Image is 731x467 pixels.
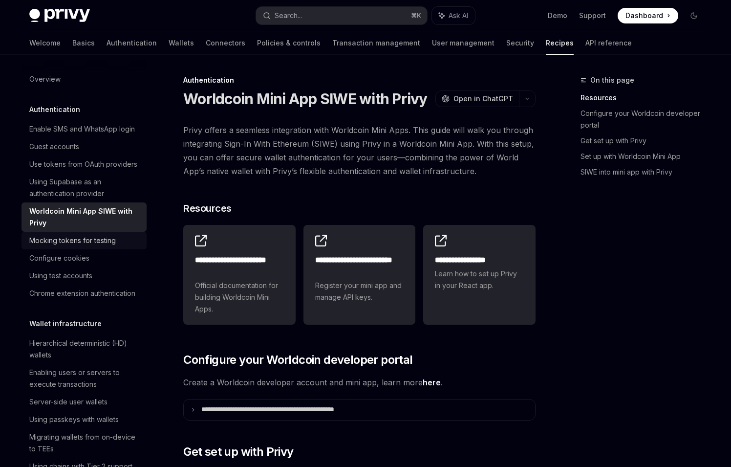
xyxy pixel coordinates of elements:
[256,7,427,24] button: Search...⌘K
[580,133,709,149] a: Get set up with Privy
[29,9,90,22] img: dark logo
[107,31,157,55] a: Authentication
[206,31,245,55] a: Connectors
[29,176,141,200] div: Using Supabase as an authentication provider
[29,337,141,361] div: Hierarchical deterministic (HD) wallets
[332,31,420,55] a: Transaction management
[29,396,107,408] div: Server-side user wallets
[432,7,475,24] button: Ask AI
[546,31,574,55] a: Recipes
[21,138,147,156] a: Guest accounts
[29,104,80,115] h5: Authentication
[21,156,147,173] a: Use tokens from OAuth providers
[21,70,147,88] a: Overview
[432,31,494,55] a: User management
[169,31,194,55] a: Wallets
[21,120,147,138] a: Enable SMS and WhatsApp login
[21,232,147,249] a: Mocking tokens for testing
[275,10,302,22] div: Search...
[580,164,709,180] a: SIWE into mini app with Privy
[21,249,147,267] a: Configure cookies
[72,31,95,55] a: Basics
[29,158,137,170] div: Use tokens from OAuth providers
[29,288,135,299] div: Chrome extension authentication
[315,280,404,303] span: Register your mini app and manage API keys.
[29,367,141,390] div: Enabling users or servers to execute transactions
[21,411,147,428] a: Using passkeys with wallets
[183,123,536,178] span: Privy offers a seamless integration with Worldcoin Mini Apps. This guide will walk you through in...
[21,173,147,202] a: Using Supabase as an authentication provider
[257,31,321,55] a: Policies & controls
[548,11,567,21] a: Demo
[21,364,147,393] a: Enabling users or servers to execute transactions
[618,8,678,23] a: Dashboard
[183,376,536,389] span: Create a Worldcoin developer account and mini app, learn more .
[21,334,147,364] a: Hierarchical deterministic (HD) wallets
[29,205,141,229] div: Worldcoin Mini App SIWE with Privy
[423,378,441,388] a: here
[21,267,147,285] a: Using test accounts
[686,8,702,23] button: Toggle dark mode
[585,31,632,55] a: API reference
[21,393,147,411] a: Server-side user wallets
[580,106,709,133] a: Configure your Worldcoin developer portal
[21,428,147,458] a: Migrating wallets from on-device to TEEs
[29,141,79,153] div: Guest accounts
[29,318,102,330] h5: Wallet infrastructure
[183,352,412,368] span: Configure your Worldcoin developer portal
[183,444,293,460] span: Get set up with Privy
[29,252,89,264] div: Configure cookies
[183,201,232,215] span: Resources
[453,94,513,104] span: Open in ChatGPT
[29,431,141,455] div: Migrating wallets from on-device to TEEs
[449,11,468,21] span: Ask AI
[21,202,147,232] a: Worldcoin Mini App SIWE with Privy
[625,11,663,21] span: Dashboard
[29,31,61,55] a: Welcome
[183,90,428,108] h1: Worldcoin Mini App SIWE with Privy
[579,11,606,21] a: Support
[21,285,147,302] a: Chrome extension authentication
[590,74,634,86] span: On this page
[29,414,119,425] div: Using passkeys with wallets
[580,149,709,164] a: Set up with Worldcoin Mini App
[29,123,135,135] div: Enable SMS and WhatsApp login
[29,73,61,85] div: Overview
[506,31,534,55] a: Security
[435,90,519,107] button: Open in ChatGPT
[195,280,284,315] span: Official documentation for building Worldcoin Mini Apps.
[29,270,92,282] div: Using test accounts
[183,75,536,85] div: Authentication
[29,235,116,246] div: Mocking tokens for testing
[411,12,421,20] span: ⌘ K
[580,90,709,106] a: Resources
[435,268,524,291] span: Learn how to set up Privy in your React app.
